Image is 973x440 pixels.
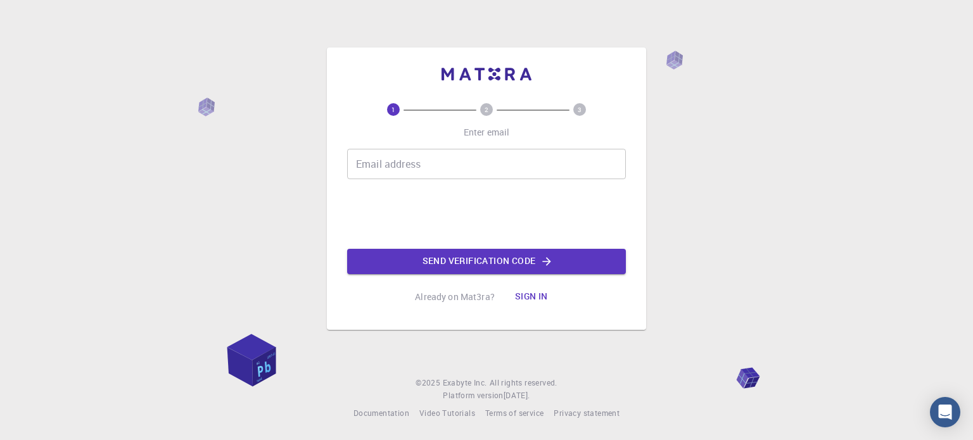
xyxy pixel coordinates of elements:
[353,407,409,420] a: Documentation
[485,408,544,418] span: Terms of service
[505,284,558,310] button: Sign in
[443,389,503,402] span: Platform version
[353,408,409,418] span: Documentation
[464,126,510,139] p: Enter email
[930,397,960,427] div: Open Intercom Messenger
[416,377,442,389] span: © 2025
[578,105,582,114] text: 3
[415,291,495,303] p: Already on Mat3ra?
[485,105,488,114] text: 2
[443,377,487,389] a: Exabyte Inc.
[347,249,626,274] button: Send verification code
[554,408,620,418] span: Privacy statement
[419,408,475,418] span: Video Tutorials
[419,407,475,420] a: Video Tutorials
[504,389,530,402] a: [DATE].
[391,105,395,114] text: 1
[443,377,487,387] span: Exabyte Inc.
[390,189,583,239] iframe: reCAPTCHA
[554,407,620,420] a: Privacy statement
[504,390,530,400] span: [DATE] .
[485,407,544,420] a: Terms of service
[490,377,557,389] span: All rights reserved.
